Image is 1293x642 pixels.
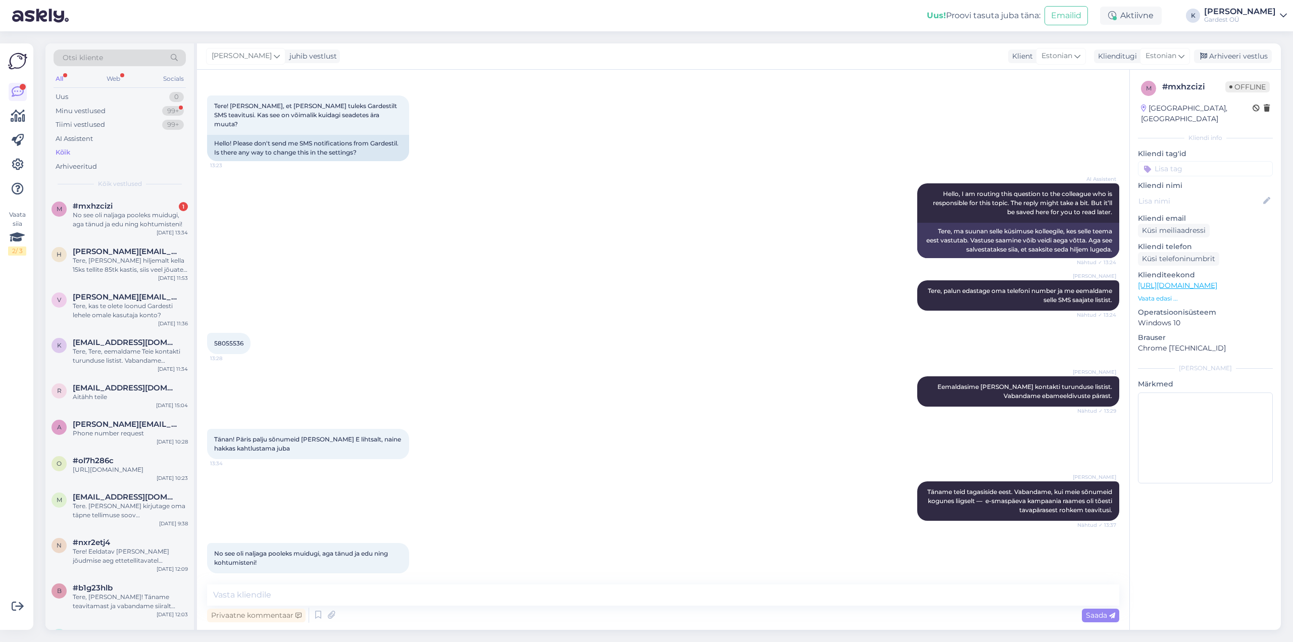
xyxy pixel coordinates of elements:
[57,460,62,467] span: o
[927,10,1040,22] div: Proovi tasuta juba täna:
[917,223,1119,258] div: Tere, ma suunan selle küsimuse kolleegile, kes selle teema eest vastutab. Vastuse saamine võib ve...
[57,587,62,595] span: b
[1086,611,1115,620] span: Saada
[212,51,272,62] span: [PERSON_NAME]
[57,496,62,504] span: m
[73,292,178,302] span: vivian.klim@gmail.com
[1138,161,1273,176] input: Lisa tag
[937,383,1114,400] span: Eemaldasime [PERSON_NAME] kontakti turunduse listist. Vabandame ebameeldivuste pärast.
[159,520,188,527] div: [DATE] 9:38
[1225,81,1270,92] span: Offline
[73,383,178,392] span: rando_too@hotmail.com
[1073,473,1116,481] span: [PERSON_NAME]
[1138,364,1273,373] div: [PERSON_NAME]
[214,102,399,128] span: Tere! [PERSON_NAME], et [PERSON_NAME] tuleks Gardestilt SMS teavitusi. Kas see on võimalik kuidag...
[73,256,188,274] div: Tere, [PERSON_NAME] hiljemalt kella 15ks tellite 85tk kastis, siis veel jõuate. Esitege tellimus ...
[1077,311,1116,319] span: Nähtud ✓ 13:24
[8,210,26,256] div: Vaata siia
[1078,175,1116,183] span: AI Assistent
[158,274,188,282] div: [DATE] 11:53
[73,202,113,211] span: #mxhzcizi
[928,287,1114,304] span: Tere, palun edastage oma telefoni number ja me eemaldame selle SMS saajate listist.
[1094,51,1137,62] div: Klienditugi
[1100,7,1162,25] div: Aktiivne
[210,162,248,169] span: 13:23
[207,135,409,161] div: Hello! Please don't send me SMS notifications from Gardestil. Is there any way to change this in ...
[98,179,142,188] span: Kõik vestlused
[73,502,188,520] div: Tere. [PERSON_NAME] kirjutage oma täpne tellimuse soov [EMAIL_ADDRESS][DOMAIN_NAME]. Mis toodet t...
[156,402,188,409] div: [DATE] 15:04
[73,592,188,611] div: Tere, [PERSON_NAME]! Täname teavitamast ja vabandame siiralt viivituse pärast. Kontrollisime Teie...
[73,465,188,474] div: [URL][DOMAIN_NAME]
[1138,343,1273,354] p: Chrome [TECHNICAL_ID]
[57,251,62,258] span: h
[169,92,184,102] div: 0
[157,565,188,573] div: [DATE] 12:09
[158,320,188,327] div: [DATE] 11:36
[56,106,106,116] div: Minu vestlused
[57,205,62,213] span: m
[56,134,93,144] div: AI Assistent
[1204,8,1276,16] div: [PERSON_NAME]
[927,11,946,20] b: Uus!
[161,72,186,85] div: Socials
[207,609,306,622] div: Privaatne kommentaar
[1138,307,1273,318] p: Operatsioonisüsteem
[1138,379,1273,389] p: Märkmed
[1138,241,1273,252] p: Kliendi telefon
[1138,294,1273,303] p: Vaata edasi ...
[57,387,62,394] span: r
[73,547,188,565] div: Tere! Eeldatav [PERSON_NAME] jõudmise aeg ettetellitavatel elupuudel on [DATE]. Kui elupuud jõuav...
[57,541,62,549] span: n
[73,392,188,402] div: Aitähh teile
[73,420,178,429] span: agnes.unt@gmail.com
[157,229,188,236] div: [DATE] 13:34
[56,147,70,158] div: Kõik
[1141,103,1253,124] div: [GEOGRAPHIC_DATA], [GEOGRAPHIC_DATA]
[1008,51,1033,62] div: Klient
[1077,521,1116,529] span: Nähtud ✓ 13:37
[1138,133,1273,142] div: Kliendi info
[1138,213,1273,224] p: Kliendi email
[73,302,188,320] div: Tere, kas te olete loonud Gardesti lehele omale kasutaja konto?
[1138,149,1273,159] p: Kliendi tag'id
[57,341,62,349] span: k
[1041,51,1072,62] span: Estonian
[1162,81,1225,93] div: # mxhzcizi
[162,120,184,130] div: 99+
[1204,8,1287,24] a: [PERSON_NAME]Gardest OÜ
[8,52,27,71] img: Askly Logo
[1138,281,1217,290] a: [URL][DOMAIN_NAME]
[1138,270,1273,280] p: Klienditeekond
[179,202,188,211] div: 1
[54,72,65,85] div: All
[1146,51,1176,62] span: Estonian
[56,162,97,172] div: Arhiveeritud
[73,456,114,465] span: #ol7h286c
[1138,180,1273,191] p: Kliendi nimi
[8,246,26,256] div: 2 / 3
[73,338,178,347] span: kaspar.poldvee001@gmail.com
[1186,9,1200,23] div: K
[157,438,188,446] div: [DATE] 10:28
[57,296,61,304] span: v
[63,53,103,63] span: Otsi kliente
[1138,318,1273,328] p: Windows 10
[285,51,337,62] div: juhib vestlust
[214,435,403,452] span: Tänan! Päris palju sõnumeid [PERSON_NAME] E lihtsalt, naine hakkas kahtlustama juba
[1146,84,1152,92] span: m
[1138,224,1210,237] div: Küsi meiliaadressi
[73,247,178,256] span: helen.stimmer@gmail.com
[158,365,188,373] div: [DATE] 11:34
[1138,332,1273,343] p: Brauser
[1077,407,1116,415] span: Nähtud ✓ 13:29
[56,92,68,102] div: Uus
[73,211,188,229] div: No see oli naljaga pooleks muidugi, aga tänud ja edu ning kohtumisteni!
[933,190,1114,216] span: Hello, I am routing this question to the colleague who is responsible for this topic. The reply m...
[1138,195,1261,207] input: Lisa nimi
[157,611,188,618] div: [DATE] 12:03
[214,550,389,566] span: No see oli naljaga pooleks muidugi, aga tänud ja edu ning kohtumisteni!
[73,538,110,547] span: #nxr2etj4
[57,423,62,431] span: a
[73,492,178,502] span: m.mezger66@gmail.com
